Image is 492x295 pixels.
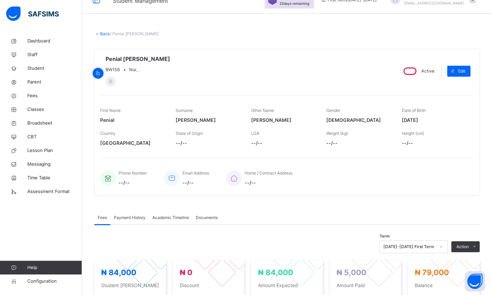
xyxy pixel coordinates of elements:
div: • [106,66,170,73]
span: ₦ 3,000 [167,128,182,132]
span: Parent [27,79,82,86]
span: Home / Contract Address [245,170,292,176]
span: Date of Birth [402,108,426,113]
div: Maintenance [34,134,166,140]
a: Back [100,31,110,36]
span: Email Address [182,170,209,176]
span: ₦ 0.00 [246,188,259,193]
span: --/-- [251,139,316,146]
span: ₦ 84,000 [101,268,136,277]
span: Amount Paid [337,282,395,289]
span: ₦ 3,000 [360,128,376,132]
span: Broadsheet [27,120,82,127]
div: Exercise Books [34,141,166,147]
span: Amount Expected [258,282,316,289]
td: 1 [261,119,296,127]
span: Amount Remaining [13,208,52,213]
span: Balance [415,282,473,289]
span: Configuration [27,278,82,285]
span: Edit [458,68,465,74]
span: Beckwin International [173,43,241,51]
span: [DATE]-[DATE] / First Term [16,73,69,78]
span: Phone Number [119,170,147,176]
span: --/-- [176,139,241,146]
span: Dashboard [27,38,82,44]
span: ₦ 5,000 [337,268,366,277]
span: ₦ 54,000.00 [246,178,273,183]
th: qty [261,113,296,119]
span: ₦ 0 [180,268,192,277]
span: Grade 2 A [16,91,394,98]
span: Payment Method [13,232,47,236]
span: ₦ 0.00 [246,168,259,173]
img: safsims [6,7,59,21]
span: First Name [100,108,121,113]
span: Time Table [27,175,82,181]
span: --/-- [326,139,392,146]
span: ₦ 3,000 [167,135,182,140]
span: ₦ 20,000 [167,120,185,125]
span: --/-- [402,139,467,146]
span: [DATE] [246,222,260,227]
span: ₦ 54,000.00 [246,198,271,203]
span: ₦ 79,000 [415,268,449,277]
span: Height (cm) [402,131,424,136]
span: --/-- [119,179,147,186]
span: Discount [13,168,31,173]
td: 1 [261,127,296,134]
span: Active [421,68,434,74]
td: 1 [261,141,296,148]
span: Penial [100,116,165,124]
th: amount [296,113,376,119]
span: [EMAIL_ADDRESS][DOMAIN_NAME] [404,1,464,5]
span: CBT [27,133,82,140]
span: Weight (kg) [326,131,348,136]
span: Help [27,264,82,271]
div: Text Books [34,149,166,155]
td: 1 [261,134,296,141]
span: Payment History [114,215,146,221]
span: Student [27,65,82,72]
span: Nur, . [129,67,140,72]
span: Country [100,131,115,136]
span: Fees [27,92,82,99]
span: ₦ 5,000 [167,142,182,147]
span: Download receipt [354,65,390,71]
span: Lesson Plan [27,147,82,154]
span: Surname [176,108,193,113]
span: --/-- [182,179,209,186]
span: Other Name [251,108,274,113]
span: Messaging [27,161,82,168]
span: ₦ 23,000 [357,149,375,154]
span: 22 days remaining [279,1,309,5]
span: Penial [PERSON_NAME] [106,55,170,63]
span: ₦ 20,000 [357,120,375,125]
span: [DATE] [402,116,467,124]
th: unit price [166,113,261,119]
span: Staff [27,51,82,58]
span: Classes [27,106,82,113]
span: Payment Recorded By [13,242,58,246]
span: CASH [246,232,257,236]
span: / Penial [PERSON_NAME] [110,31,159,36]
span: LGA [251,131,259,136]
img: receipt.26f346b57495a98c98ef9b0bc63aa4d8.svg [194,11,216,19]
span: Documents [196,215,218,221]
span: Discount [180,282,238,289]
span: Student [PERSON_NAME] [101,282,159,289]
button: Open asap [465,271,485,292]
td: 1 [261,148,296,155]
span: [GEOGRAPHIC_DATA] [100,139,165,146]
span: TOTAL EXPECTED [13,178,52,183]
span: Payment Date [13,222,42,227]
span: Fees [98,215,107,221]
span: BW156 [106,66,120,73]
span: ₦ 5,000 [360,142,376,147]
span: ₦ 84,000 [258,268,293,277]
span: ₦ 23,000 [167,149,185,154]
span: [PERSON_NAME] [176,116,241,124]
span: ₦ 0.00 [246,208,259,213]
span: Previously Paid Amount [13,188,61,193]
div: Tuition [34,120,166,126]
span: [PERSON_NAME] [251,116,316,124]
